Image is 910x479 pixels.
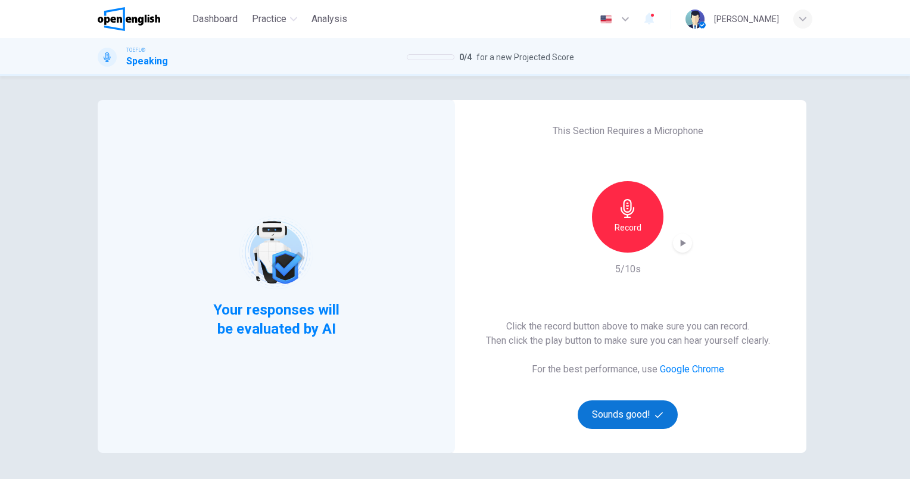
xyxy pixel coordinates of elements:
[98,7,188,31] a: OpenEnglish logo
[660,363,724,375] a: Google Chrome
[204,300,349,338] span: Your responses will be evaluated by AI
[615,262,641,276] h6: 5/10s
[532,362,724,377] h6: For the best performance, use
[192,12,238,26] span: Dashboard
[459,50,472,64] span: 0 / 4
[476,50,574,64] span: for a new Projected Score
[126,46,145,54] span: TOEFL®
[238,214,314,290] img: robot icon
[553,124,703,138] h6: This Section Requires a Microphone
[252,12,286,26] span: Practice
[685,10,705,29] img: Profile picture
[486,319,770,348] h6: Click the record button above to make sure you can record. Then click the play button to make sur...
[578,400,678,429] button: Sounds good!
[599,15,613,24] img: en
[98,7,160,31] img: OpenEnglish logo
[615,220,641,235] h6: Record
[311,12,347,26] span: Analysis
[126,54,168,69] h1: Speaking
[188,8,242,30] button: Dashboard
[592,181,663,253] button: Record
[247,8,302,30] button: Practice
[307,8,352,30] button: Analysis
[714,12,779,26] div: [PERSON_NAME]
